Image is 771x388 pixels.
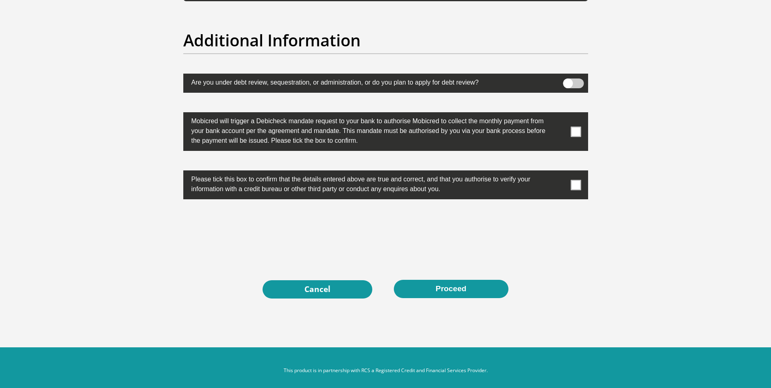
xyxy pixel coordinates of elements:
label: Please tick this box to confirm that the details entered above are true and correct, and that you... [183,170,547,196]
button: Proceed [394,280,508,298]
a: Cancel [263,280,372,299]
label: Mobicred will trigger a Debicheck mandate request to your bank to authorise Mobicred to collect t... [183,112,547,148]
h2: Additional Information [183,31,588,50]
p: This product is in partnership with RCS a Registered Credit and Financial Services Provider. [160,367,611,374]
label: Are you under debt review, sequestration, or administration, or do you plan to apply for debt rev... [183,74,547,89]
iframe: reCAPTCHA [324,219,447,251]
